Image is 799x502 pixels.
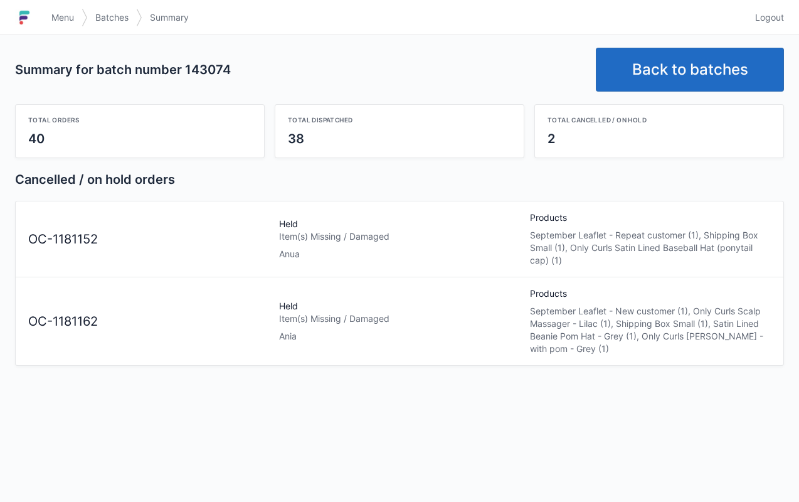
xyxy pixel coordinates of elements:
div: Item(s) Missing / Damaged [279,230,520,243]
img: svg> [136,3,142,33]
div: Ania [279,330,520,343]
div: Total orders [28,115,251,125]
div: 40 [28,130,251,147]
div: Products [525,287,776,355]
a: Logout [748,6,784,29]
a: Batches [88,6,136,29]
span: Logout [755,11,784,24]
h2: Cancelled / on hold orders [15,171,784,188]
div: 38 [288,130,511,147]
span: Batches [95,11,129,24]
a: Summary [142,6,196,29]
div: September Leaflet - Repeat customer (1), Shipping Box Small (1), Only Curls Satin Lined Baseball ... [530,229,771,267]
h2: Summary for batch number 143074 [15,61,586,78]
div: Anua [279,248,520,260]
div: September Leaflet - New customer (1), Only Curls Scalp Massager - Lilac (1), Shipping Box Small (... [530,305,771,355]
div: Held [274,300,525,343]
div: Held [274,218,525,260]
span: Menu [51,11,74,24]
a: Menu [44,6,82,29]
img: logo-small.jpg [15,8,34,28]
img: svg> [82,3,88,33]
div: Total cancelled / on hold [548,115,771,125]
span: Summary [150,11,189,24]
div: Products [525,211,776,267]
div: Item(s) Missing / Damaged [279,312,520,325]
a: Back to batches [596,48,784,92]
div: OC-1181162 [23,312,274,331]
div: 2 [548,130,771,147]
div: Total dispatched [288,115,511,125]
div: OC-1181152 [23,230,274,248]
